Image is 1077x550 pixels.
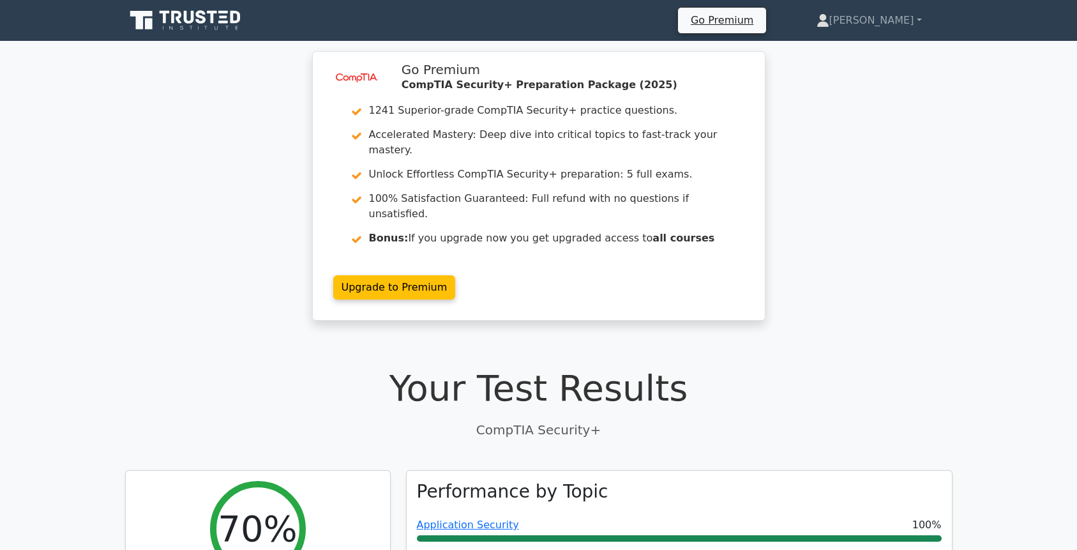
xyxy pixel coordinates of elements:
a: [PERSON_NAME] [786,8,953,33]
span: 100% [912,517,942,533]
h2: 70% [218,507,297,550]
p: CompTIA Security+ [125,420,953,439]
a: Application Security [417,519,519,531]
a: Go Premium [683,11,761,29]
h1: Your Test Results [125,367,953,409]
h3: Performance by Topic [417,481,608,503]
a: Upgrade to Premium [333,275,456,300]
